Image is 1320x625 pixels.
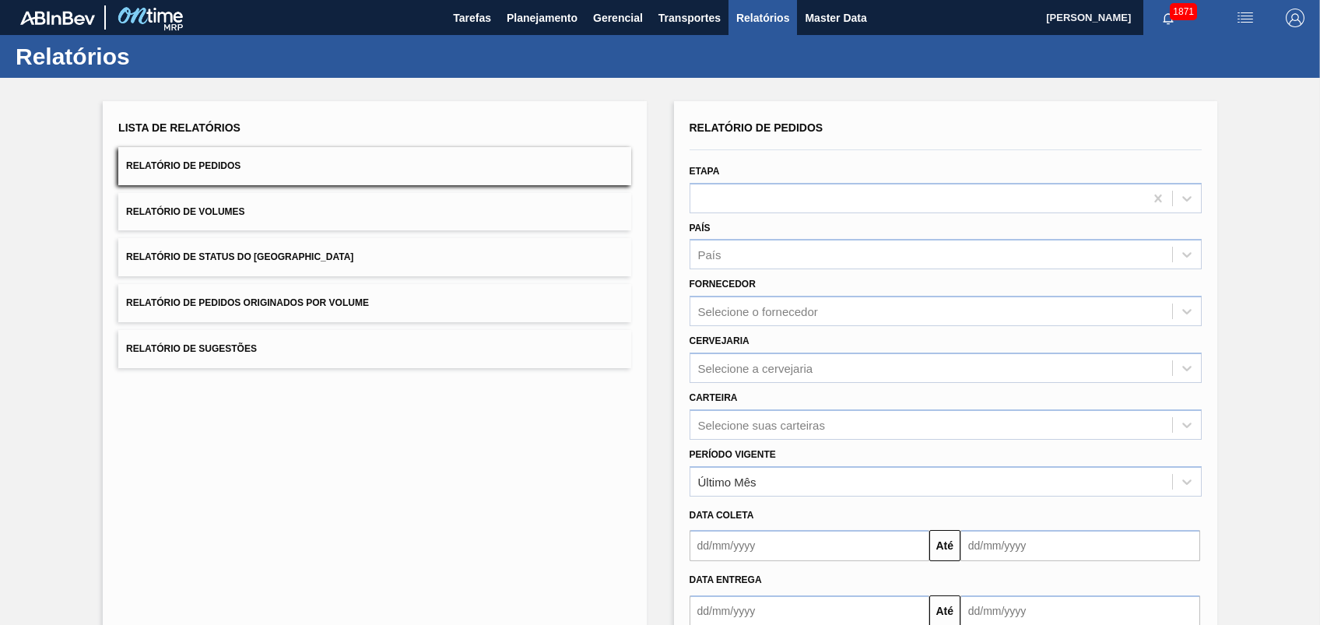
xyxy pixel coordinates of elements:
span: Gerencial [593,9,643,27]
span: Data entrega [690,574,762,585]
label: País [690,223,711,233]
label: Período Vigente [690,449,776,460]
button: Até [929,530,960,561]
button: Relatório de Pedidos Originados por Volume [118,284,630,322]
button: Relatório de Sugestões [118,330,630,368]
img: userActions [1236,9,1255,27]
label: Etapa [690,166,720,177]
label: Fornecedor [690,279,756,290]
div: Selecione suas carteiras [698,418,825,431]
span: Planejamento [507,9,577,27]
span: Master Data [805,9,866,27]
button: Notificações [1143,7,1193,29]
button: Relatório de Pedidos [118,147,630,185]
div: Selecione o fornecedor [698,305,818,318]
button: Relatório de Status do [GEOGRAPHIC_DATA] [118,238,630,276]
button: Relatório de Volumes [118,193,630,231]
span: Relatório de Pedidos [690,121,823,134]
h1: Relatórios [16,47,292,65]
span: Relatório de Volumes [126,206,244,217]
span: Relatório de Pedidos Originados por Volume [126,297,369,308]
div: País [698,248,721,262]
div: Selecione a cervejaria [698,361,813,374]
label: Cervejaria [690,335,750,346]
span: Data coleta [690,510,754,521]
span: 1871 [1170,3,1197,20]
div: Último Mês [698,475,757,488]
label: Carteira [690,392,738,403]
span: Relatório de Sugestões [126,343,257,354]
span: Tarefas [453,9,491,27]
span: Transportes [658,9,721,27]
span: Lista de Relatórios [118,121,240,134]
img: Logout [1286,9,1304,27]
span: Relatório de Pedidos [126,160,240,171]
input: dd/mm/yyyy [960,530,1200,561]
img: TNhmsLtSVTkK8tSr43FrP2fwEKptu5GPRR3wAAAABJRU5ErkJggg== [20,11,95,25]
input: dd/mm/yyyy [690,530,929,561]
span: Relatório de Status do [GEOGRAPHIC_DATA] [126,251,353,262]
span: Relatórios [736,9,789,27]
